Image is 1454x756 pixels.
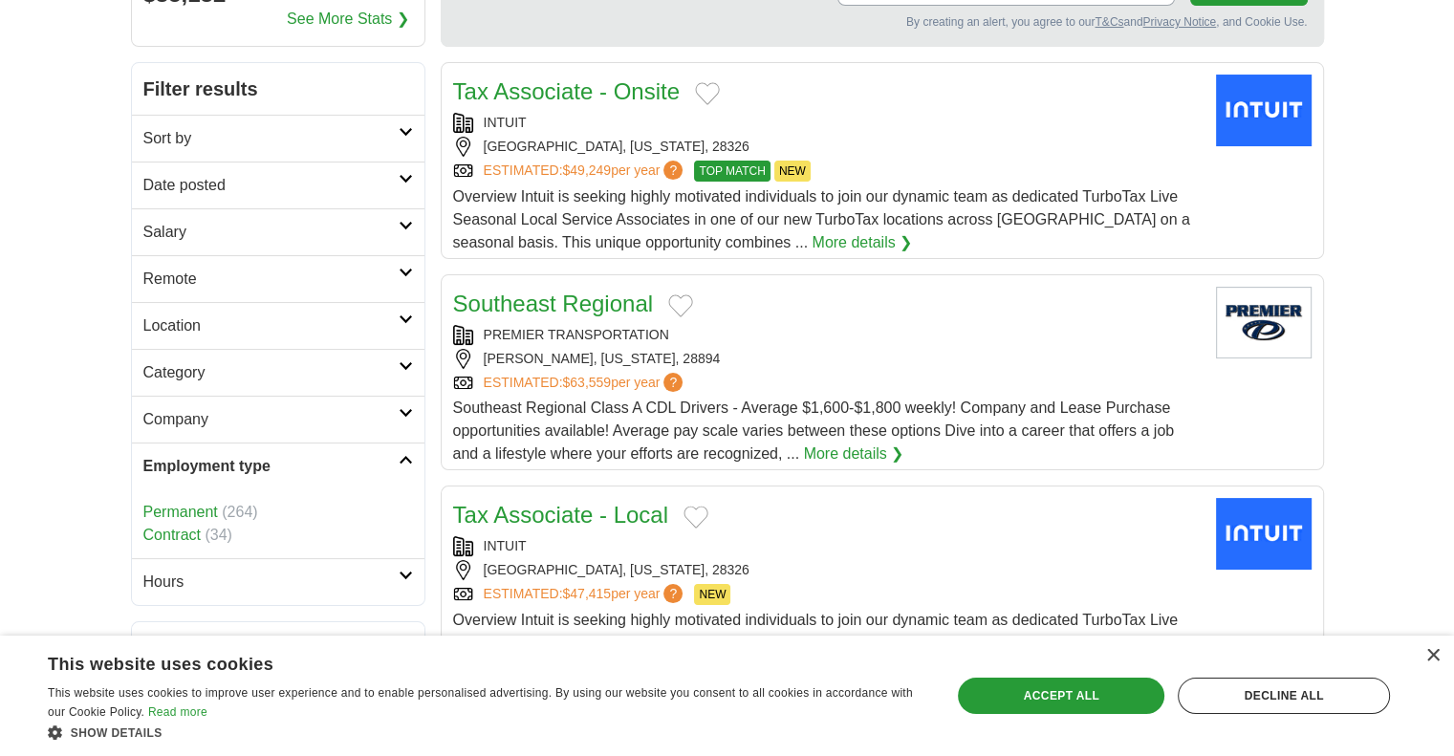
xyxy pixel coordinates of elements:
[1425,649,1440,663] div: Close
[132,558,424,605] a: Hours
[484,538,527,553] a: INTUIT
[132,443,424,489] a: Employment type
[695,82,720,105] button: Add to favorite jobs
[148,705,207,719] a: Read more, opens a new window
[143,361,399,384] h2: Category
[143,127,399,150] h2: Sort by
[562,375,611,390] span: $63,559
[774,161,811,182] span: NEW
[132,115,424,162] a: Sort by
[663,161,683,180] span: ?
[1216,498,1312,570] img: Intuit logo
[694,161,770,182] span: TOP MATCH
[804,443,904,465] a: More details ❯
[484,115,527,130] a: INTUIT
[71,726,163,740] span: Show details
[143,314,399,337] h2: Location
[143,527,201,543] a: Contract
[48,686,913,719] span: This website uses cookies to improve user experience and to enable personalised advertising. By u...
[958,678,1164,714] div: Accept all
[132,162,424,208] a: Date posted
[287,8,409,31] a: See More Stats ❯
[694,584,730,605] span: NEW
[684,506,708,529] button: Add to favorite jobs
[143,504,218,520] a: Permanent
[143,174,399,197] h2: Date posted
[132,396,424,443] a: Company
[132,255,424,302] a: Remote
[453,502,668,528] a: Tax Associate - Local
[143,455,399,478] h2: Employment type
[663,584,683,603] span: ?
[132,349,424,396] a: Category
[453,137,1201,157] div: [GEOGRAPHIC_DATA], [US_STATE], 28326
[143,408,399,431] h2: Company
[132,302,424,349] a: Location
[143,268,399,291] h2: Remote
[453,400,1175,462] span: Southeast Regional Class A CDL Drivers - Average $1,600-$1,800 weekly! Company and Lease Purchase...
[143,634,413,662] h2: Popular searches
[453,349,1201,369] div: [PERSON_NAME], [US_STATE], 28894
[484,327,669,342] a: PREMIER TRANSPORTATION
[562,586,611,601] span: $47,415
[453,291,653,316] a: Southeast Regional
[457,13,1308,31] div: By creating an alert, you agree to our and , and Cookie Use.
[453,560,1201,580] div: [GEOGRAPHIC_DATA], [US_STATE], 28326
[1178,678,1390,714] div: Decline all
[484,161,687,182] a: ESTIMATED:$49,249per year?
[1216,75,1312,146] img: Intuit logo
[484,584,687,605] a: ESTIMATED:$47,415per year?
[562,162,611,178] span: $49,249
[1095,15,1123,29] a: T&Cs
[484,373,687,393] a: ESTIMATED:$63,559per year?
[143,571,399,594] h2: Hours
[1142,15,1216,29] a: Privacy Notice
[132,63,424,115] h2: Filter results
[48,647,877,676] div: This website uses cookies
[1216,287,1312,358] img: Premier Transportation logo
[48,723,924,742] div: Show details
[453,188,1190,250] span: Overview Intuit is seeking highly motivated individuals to join our dynamic team as dedicated Tur...
[143,221,399,244] h2: Salary
[663,373,683,392] span: ?
[668,294,693,317] button: Add to favorite jobs
[812,231,912,254] a: More details ❯
[205,527,231,543] span: (34)
[453,78,680,104] a: Tax Associate - Onsite
[222,504,257,520] span: (264)
[132,208,424,255] a: Salary
[453,612,1190,674] span: Overview Intuit is seeking highly motivated individuals to join our dynamic team as dedicated Tur...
